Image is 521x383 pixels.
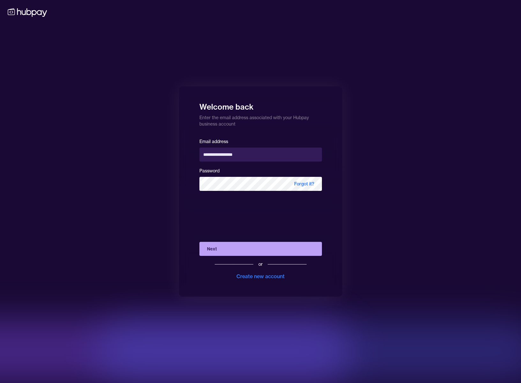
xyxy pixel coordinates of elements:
[287,177,322,191] span: Forgot it?
[199,168,220,174] label: Password
[199,98,322,112] h1: Welcome back
[236,272,285,280] div: Create new account
[258,261,263,267] div: or
[199,112,322,127] p: Enter the email address associated with your Hubpay business account
[199,139,228,144] label: Email address
[199,242,322,256] button: Next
